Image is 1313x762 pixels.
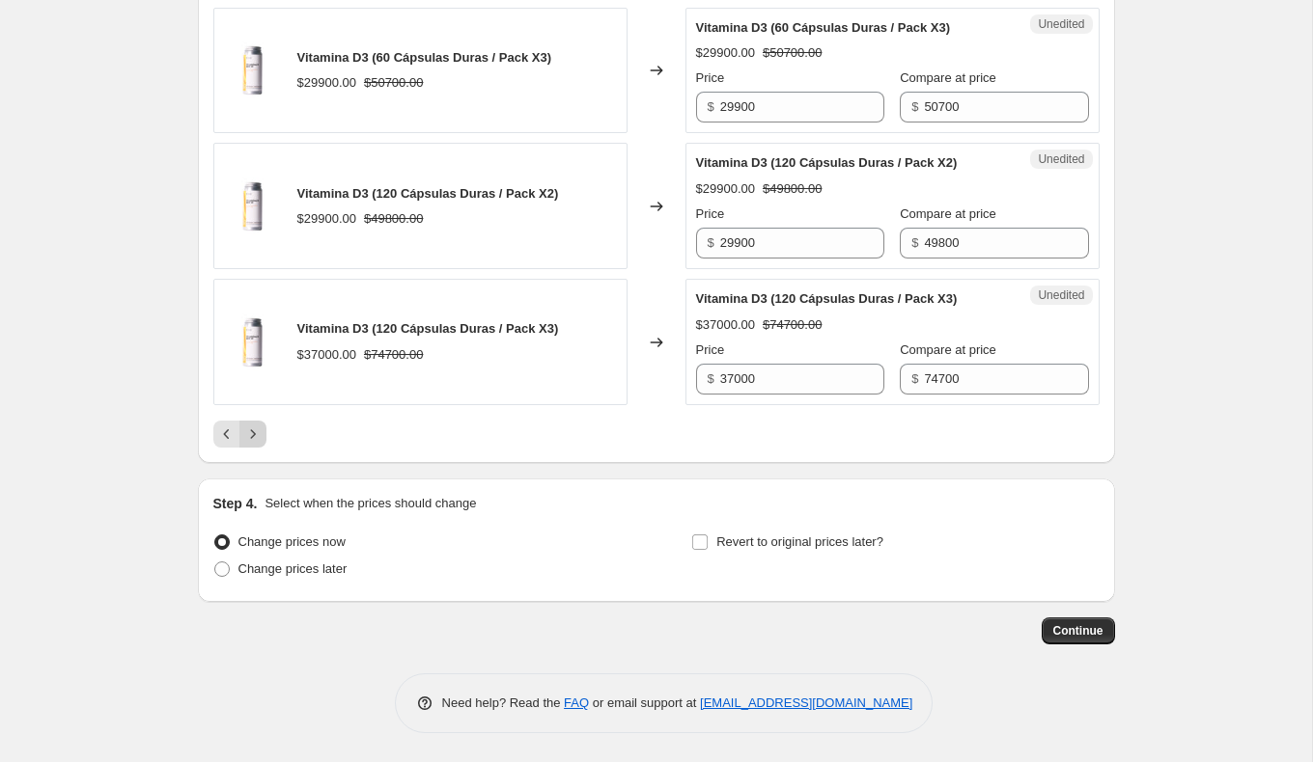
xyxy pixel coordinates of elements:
span: Compare at price [900,70,996,85]
span: Price [696,206,725,221]
span: Vitamina D3 (120 Cápsulas Duras / Pack X3) [297,321,559,336]
span: $ [708,99,714,114]
img: VITD_80x.jpg [224,41,282,99]
strike: $50700.00 [763,43,822,63]
a: [EMAIL_ADDRESS][DOMAIN_NAME] [700,695,912,710]
span: Vitamina D3 (60 Cápsulas Duras / Pack X3) [297,50,552,65]
span: Vitamina D3 (120 Cápsulas Duras / Pack X3) [696,291,958,306]
strike: $49800.00 [763,179,822,199]
span: $ [708,235,714,250]
div: $29900.00 [696,179,755,199]
strike: $74700.00 [364,345,423,365]
button: Continue [1042,617,1115,644]
span: Compare at price [900,206,996,221]
div: $29900.00 [297,73,356,93]
button: Next [239,421,266,448]
span: Vitamina D3 (60 Cápsulas Duras / Pack X3) [696,20,951,35]
span: Revert to original prices later? [716,534,883,549]
div: $29900.00 [297,209,356,229]
img: VITD_80x.jpg [224,177,282,235]
h2: Step 4. [213,494,258,513]
nav: Pagination [213,421,266,448]
span: Unedited [1038,287,1084,303]
strike: $50700.00 [364,73,423,93]
a: FAQ [564,695,589,710]
span: Unedited [1038,16,1084,32]
span: $ [911,99,918,114]
strike: $49800.00 [364,209,423,229]
span: Change prices later [238,561,348,576]
span: $ [911,235,918,250]
div: $37000.00 [696,315,755,335]
img: VITD_80x.jpg [224,313,282,371]
span: Vitamina D3 (120 Cápsulas Duras / Pack X2) [696,155,958,170]
span: Price [696,70,725,85]
button: Previous [213,421,240,448]
span: Unedited [1038,151,1084,167]
span: Vitamina D3 (120 Cápsulas Duras / Pack X2) [297,186,559,201]
strike: $74700.00 [763,315,822,335]
span: Compare at price [900,342,996,357]
div: $37000.00 [297,345,356,365]
p: Select when the prices should change [265,494,476,513]
span: Price [696,342,725,357]
div: $29900.00 [696,43,755,63]
span: $ [911,371,918,386]
span: or email support at [589,695,700,710]
span: Change prices now [238,534,346,549]
span: Need help? Read the [442,695,565,710]
span: $ [708,371,714,386]
span: Continue [1053,623,1103,639]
